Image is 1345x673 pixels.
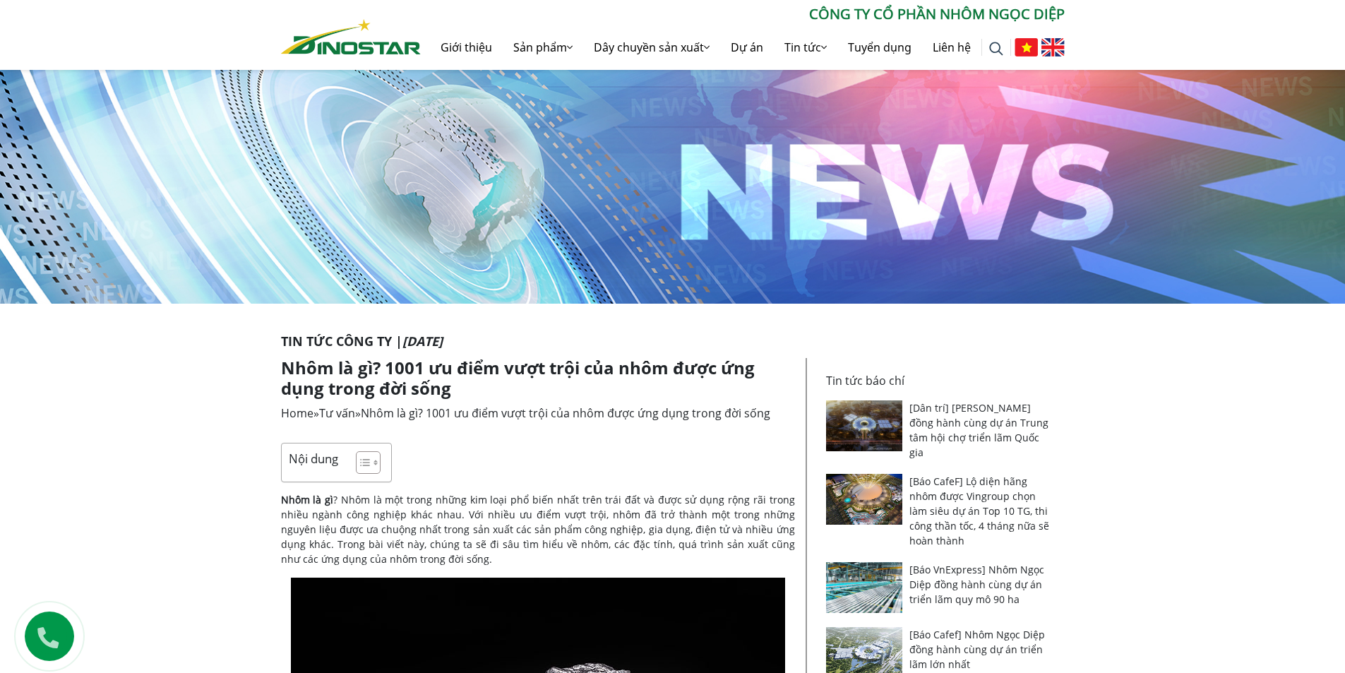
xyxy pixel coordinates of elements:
[402,333,443,350] i: [DATE]
[774,25,837,70] a: Tin tức
[1015,38,1038,56] img: Tiếng Việt
[583,25,720,70] a: Dây chuyền sản xuất
[281,405,313,421] a: Home
[826,372,1056,389] p: Tin tức báo chí
[319,405,355,421] a: Tư vấn
[909,475,1049,547] a: [Báo CafeF] Lộ diện hãng nhôm được Vingroup chọn làm siêu dự án Top 10 TG, thi công thần tốc, 4 t...
[503,25,583,70] a: Sản phẩm
[909,563,1044,606] a: [Báo VnExpress] Nhôm Ngọc Diệp đồng hành cùng dự án triển lãm quy mô 90 ha
[430,25,503,70] a: Giới thiệu
[281,332,1065,351] p: Tin tức Công ty |
[281,358,795,399] h1: Nhôm là gì? 1001 ưu điểm vượt trội của nhôm được ứng dụng trong đời sống
[720,25,774,70] a: Dự án
[826,400,903,451] img: [Dân trí] Nhôm Ngọc Diệp đồng hành cùng dự án Trung tâm hội chợ triển lãm Quốc gia
[922,25,981,70] a: Liên hệ
[1041,38,1065,56] img: English
[421,4,1065,25] p: CÔNG TY CỔ PHẦN NHÔM NGỌC DIỆP
[281,405,770,421] span: » »
[345,451,377,475] a: Toggle Table of Content
[361,405,770,421] span: Nhôm là gì? 1001 ưu điểm vượt trội của nhôm được ứng dụng trong đời sống
[909,401,1048,459] a: [Dân trí] [PERSON_NAME] đồng hành cùng dự án Trung tâm hội chợ triển lãm Quốc gia
[826,474,903,525] img: [Báo CafeF] Lộ diện hãng nhôm được Vingroup chọn làm siêu dự án Top 10 TG, thi công thần tốc, 4 t...
[989,42,1003,56] img: search
[826,562,903,613] img: [Báo VnExpress] Nhôm Ngọc Diệp đồng hành cùng dự án triển lãm quy mô 90 ha
[837,25,922,70] a: Tuyển dụng
[281,493,334,506] strong: Nhôm là gì
[289,451,338,467] p: Nội dung
[281,19,421,54] img: Nhôm Dinostar
[281,492,795,566] p: ? Nhôm là một trong những kim loại phổ biến nhất trên trái đất và được sử dụng rộng rãi trong nh...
